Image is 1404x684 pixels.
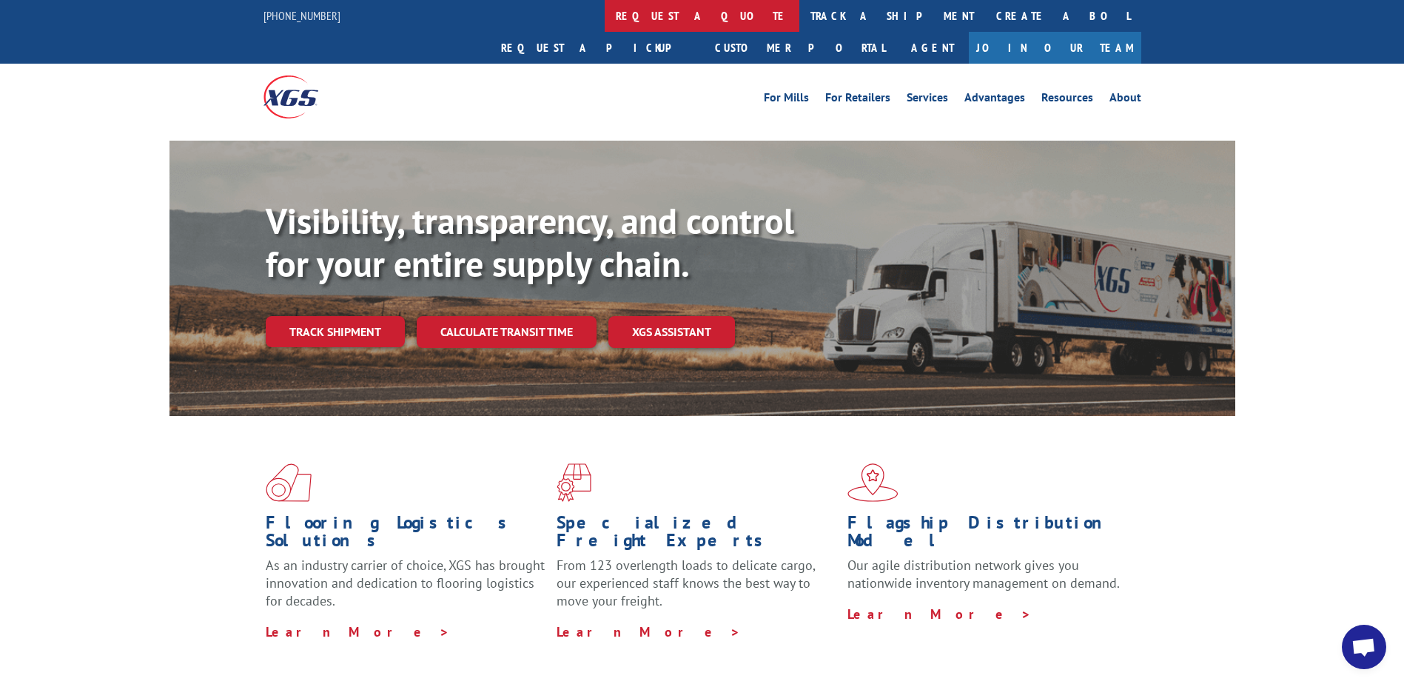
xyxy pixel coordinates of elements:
a: XGS ASSISTANT [608,316,735,348]
span: Our agile distribution network gives you nationwide inventory management on demand. [847,557,1120,591]
a: Agent [896,32,969,64]
a: Learn More > [266,623,450,640]
a: Resources [1041,92,1093,108]
a: Advantages [964,92,1025,108]
a: Services [907,92,948,108]
img: xgs-icon-focused-on-flooring-red [557,463,591,502]
a: For Mills [764,92,809,108]
a: Track shipment [266,316,405,347]
a: Customer Portal [704,32,896,64]
a: Learn More > [557,623,741,640]
h1: Specialized Freight Experts [557,514,836,557]
img: xgs-icon-flagship-distribution-model-red [847,463,899,502]
h1: Flooring Logistics Solutions [266,514,545,557]
a: About [1109,92,1141,108]
a: For Retailers [825,92,890,108]
a: Calculate transit time [417,316,597,348]
a: Join Our Team [969,32,1141,64]
a: Open chat [1342,625,1386,669]
span: As an industry carrier of choice, XGS has brought innovation and dedication to flooring logistics... [266,557,545,609]
p: From 123 overlength loads to delicate cargo, our experienced staff knows the best way to move you... [557,557,836,623]
a: [PHONE_NUMBER] [263,8,340,23]
h1: Flagship Distribution Model [847,514,1127,557]
b: Visibility, transparency, and control for your entire supply chain. [266,198,794,286]
a: Request a pickup [490,32,704,64]
img: xgs-icon-total-supply-chain-intelligence-red [266,463,312,502]
a: Learn More > [847,606,1032,623]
